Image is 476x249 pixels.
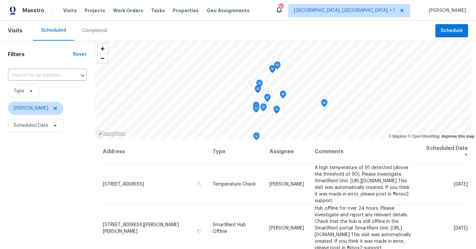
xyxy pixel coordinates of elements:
div: Map marker [260,103,267,114]
a: Mapbox homepage [97,130,126,138]
button: Copy Address [196,228,202,234]
div: Map marker [253,102,259,112]
span: [STREET_ADDRESS][PERSON_NAME][PERSON_NAME] [103,222,179,233]
div: Map marker [321,99,328,109]
input: Search for an address... [8,70,68,81]
div: 31 [279,4,283,11]
span: Visits [63,7,77,14]
div: Map marker [255,85,261,95]
div: Map marker [253,132,260,143]
span: Geo Assignments [207,7,250,14]
span: Visits [8,23,22,38]
span: [DATE] [454,226,468,230]
button: Zoom out [98,53,107,63]
span: [PERSON_NAME] [426,7,466,14]
span: SmartRent Hub Offline [213,222,246,233]
th: Scheduled Date ↑ [419,140,468,164]
canvas: Map [95,41,471,140]
span: [DATE] [454,182,468,186]
div: Map marker [256,80,263,90]
span: [PERSON_NAME] [269,182,304,186]
button: Schedule [435,24,468,38]
span: Scheduled Date [14,122,48,129]
div: Map marker [253,105,259,115]
span: Maestro [22,7,44,14]
button: Open [78,71,87,80]
div: Map marker [280,90,286,101]
div: Map marker [273,106,280,116]
div: Completed [82,27,107,34]
th: Address [102,140,207,164]
h1: Filters [8,51,73,58]
a: OpenStreetMap [408,134,440,139]
a: Improve this map [442,134,474,139]
div: Reset [73,51,87,58]
th: Type [207,140,264,164]
div: Map marker [269,65,276,75]
span: Projects [85,7,105,14]
span: [GEOGRAPHIC_DATA], [GEOGRAPHIC_DATA] + 1 [294,7,395,14]
div: Map marker [274,61,281,72]
a: Mapbox [388,134,407,139]
th: Assignee [264,140,309,164]
div: Map marker [264,94,271,104]
span: [PERSON_NAME] [14,105,48,112]
button: Zoom in [98,44,107,53]
th: Comments [309,140,419,164]
div: Scheduled [41,27,66,34]
span: [STREET_ADDRESS] [103,182,144,186]
span: Type [14,88,24,94]
span: Properties [173,7,199,14]
span: Schedule [441,27,463,35]
span: Tasks [151,8,165,13]
span: A high temperature of 91 detected (above the threshold of 90). Please investigate. SmartRent Unit... [315,165,410,203]
span: [PERSON_NAME] [269,226,304,230]
button: Copy Address [196,181,202,187]
span: Temperature Check [213,182,256,186]
span: Work Orders [113,7,143,14]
